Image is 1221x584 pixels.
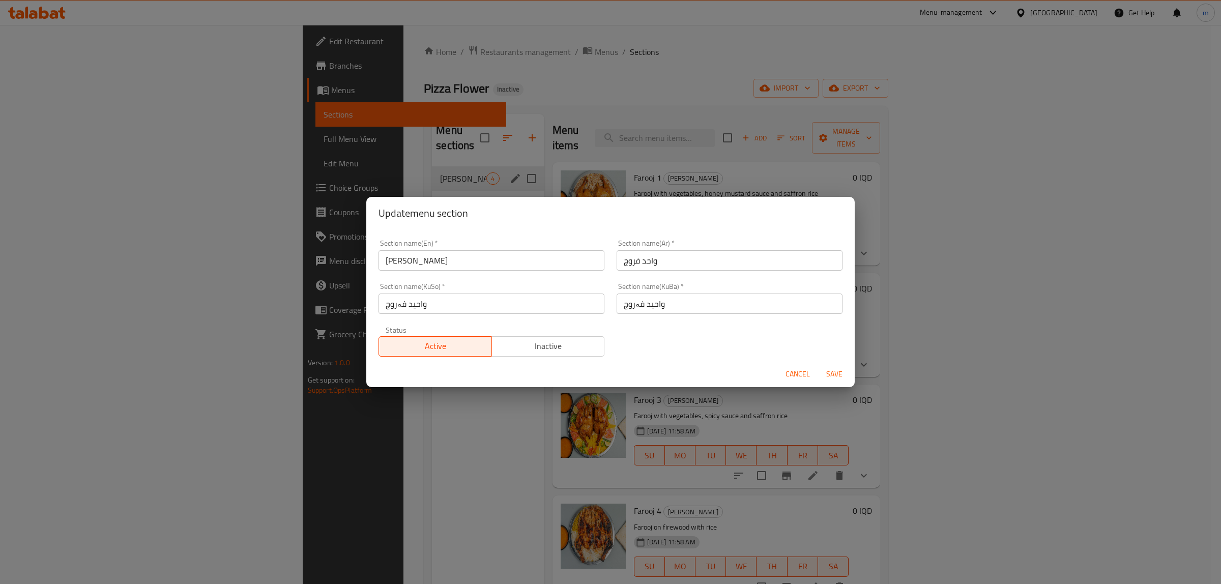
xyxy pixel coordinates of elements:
button: Active [379,336,492,357]
span: Save [822,368,847,381]
button: Save [818,365,851,384]
span: Cancel [786,368,810,381]
input: Please enter section name(KuBa) [617,294,842,314]
input: Please enter section name(ar) [617,250,842,271]
h2: Update menu section [379,205,842,221]
button: Inactive [491,336,605,357]
input: Please enter section name(en) [379,250,604,271]
button: Cancel [781,365,814,384]
input: Please enter section name(KuSo) [379,294,604,314]
span: Active [383,339,488,354]
span: Inactive [496,339,601,354]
